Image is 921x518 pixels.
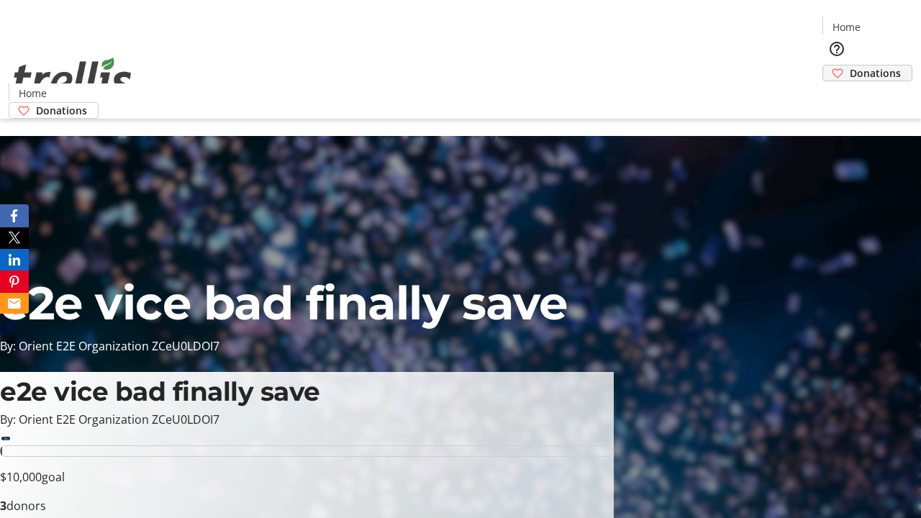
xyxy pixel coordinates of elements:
span: Donations [36,103,87,118]
span: Home [832,19,861,35]
a: Donations [822,65,912,81]
button: Cart [822,81,851,110]
img: Orient E2E Organization ZCeU0LDOI7's Logo [9,42,137,114]
span: Donations [850,65,901,81]
span: Home [19,86,47,101]
a: Donations [9,102,99,119]
a: Home [9,86,55,101]
a: Home [823,19,869,35]
button: Help [822,35,851,63]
